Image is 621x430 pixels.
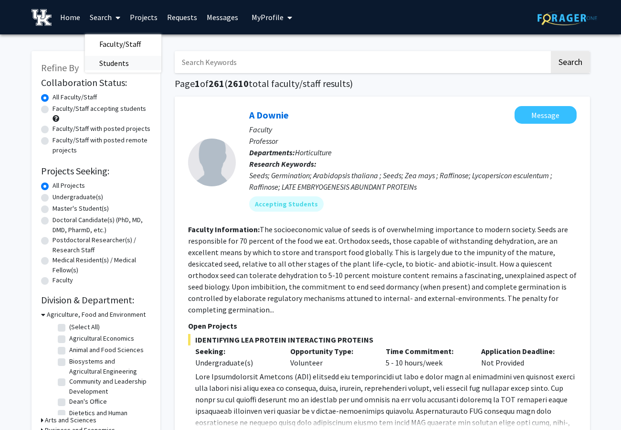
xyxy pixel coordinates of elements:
[209,77,224,89] span: 261
[249,109,289,121] a: A Downie
[379,345,474,368] div: 5 - 10 hours/week
[41,77,151,88] h2: Collaboration Status:
[41,294,151,306] h2: Division & Department:
[195,77,200,89] span: 1
[69,397,107,407] label: Dean's Office
[53,181,85,191] label: All Projects
[69,345,144,355] label: Animal and Food Sciences
[252,12,284,22] span: My Profile
[249,159,316,169] b: Research Keywords:
[53,104,146,114] label: Faculty/Staff accepting students
[249,170,577,193] div: Seeds; Germination; Arabidopsis thaliana ; Seeds; Zea mays ; Raffinose; Lycopersicon esculentum ;...
[162,0,202,34] a: Requests
[53,275,73,285] label: Faculty
[249,135,577,147] p: Professor
[551,51,590,73] button: Search
[7,387,41,423] iframe: Chat
[85,34,155,54] span: Faculty/Staff
[47,310,146,320] h3: Agriculture, Food and Environment
[188,320,577,332] p: Open Projects
[537,11,597,25] img: ForagerOne Logo
[41,62,79,74] span: Refine By
[295,148,332,157] span: Horticulture
[188,225,577,314] fg-read-more: The socioeconomic value of seeds is of overwhelming importance to modern society. Seeds are respo...
[249,124,577,135] p: Faculty
[188,225,260,234] b: Faculty Information:
[53,215,151,235] label: Doctoral Candidate(s) (PhD, MD, DMD, PharmD, etc.)
[290,345,371,357] p: Opportunity Type:
[85,0,125,34] a: Search
[474,345,569,368] div: Not Provided
[85,56,161,70] a: Students
[53,235,151,255] label: Postdoctoral Researcher(s) / Research Staff
[41,165,151,177] h2: Projects Seeking:
[195,357,276,368] div: Undergraduate(s)
[283,345,379,368] div: Volunteer
[85,37,161,51] a: Faculty/Staff
[249,196,324,212] mat-chip: Accepting Students
[32,9,52,26] img: University of Kentucky Logo
[55,0,85,34] a: Home
[53,124,150,134] label: Faculty/Staff with posted projects
[69,376,148,397] label: Community and Leadership Development
[175,78,590,89] h1: Page of ( total faculty/staff results)
[69,333,134,344] label: Agricultural Economics
[386,345,467,357] p: Time Commitment:
[53,135,151,155] label: Faculty/Staff with posted remote projects
[69,408,148,428] label: Dietetics and Human Nutrition
[202,0,243,34] a: Messages
[175,51,549,73] input: Search Keywords
[69,356,148,376] label: Biosystems and Agricultural Engineering
[53,192,103,202] label: Undergraduate(s)
[53,255,151,275] label: Medical Resident(s) / Medical Fellow(s)
[45,415,96,425] h3: Arts and Sciences
[125,0,162,34] a: Projects
[85,54,143,73] span: Students
[481,345,562,357] p: Application Deadline:
[53,204,109,214] label: Master's Student(s)
[53,92,97,102] label: All Faculty/Staff
[195,345,276,357] p: Seeking:
[228,77,249,89] span: 2610
[69,322,100,332] label: (Select All)
[249,148,295,157] b: Departments:
[515,106,577,124] button: Message A Downie
[188,334,577,345] span: IDENTIFYING LEA PROTEIN INTERACTING PROTEINS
